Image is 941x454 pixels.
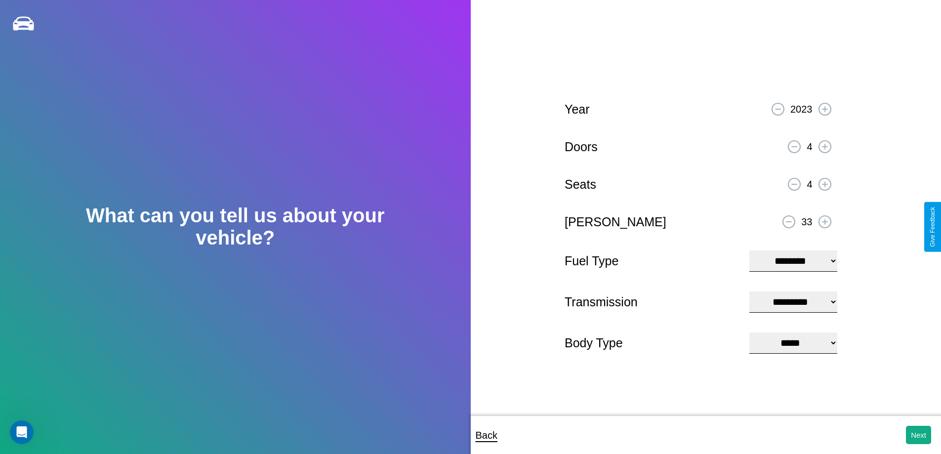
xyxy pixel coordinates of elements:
p: 4 [807,138,812,156]
p: 4 [807,175,812,193]
iframe: Intercom live chat [10,420,34,444]
p: Body Type [565,332,739,354]
h2: What can you tell us about your vehicle? [47,205,423,249]
p: Year [565,98,590,121]
p: Fuel Type [565,250,739,272]
p: Seats [565,173,596,196]
button: Next [906,426,931,444]
p: Doors [565,136,598,158]
div: Give Feedback [929,207,936,247]
p: Back [476,426,497,444]
p: Transmission [565,291,739,313]
p: 2023 [790,100,813,118]
p: [PERSON_NAME] [565,211,666,233]
p: 33 [801,213,812,231]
